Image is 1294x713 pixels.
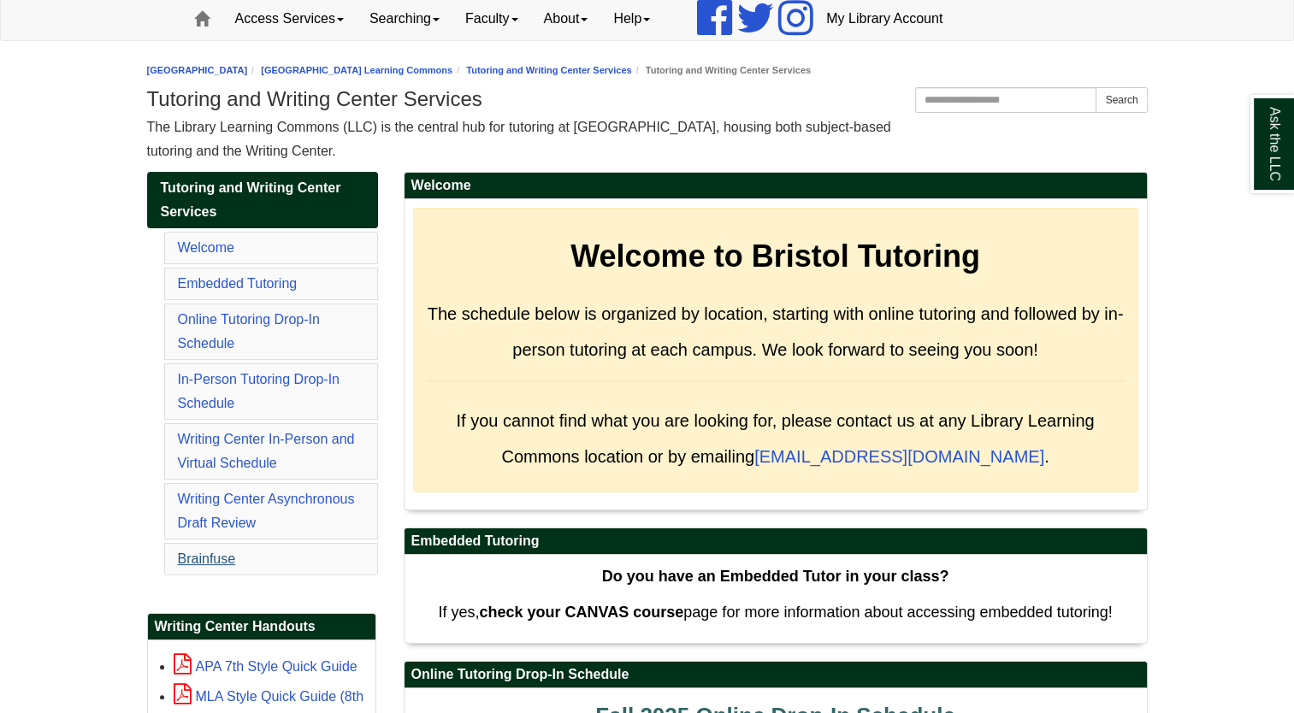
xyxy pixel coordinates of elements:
[438,604,1112,621] span: If yes, page for more information about accessing embedded tutoring!
[178,276,298,291] a: Embedded Tutoring
[1096,87,1147,113] button: Search
[754,447,1044,466] a: [EMAIL_ADDRESS][DOMAIN_NAME]
[174,659,357,674] a: APA 7th Style Quick Guide
[632,62,811,79] li: Tutoring and Writing Center Services
[456,411,1094,466] span: If you cannot find what you are looking for, please contact us at any Library Learning Commons lo...
[261,65,452,75] a: [GEOGRAPHIC_DATA] Learning Commons
[479,604,683,621] strong: check your CANVAS course
[178,240,234,255] a: Welcome
[147,120,891,158] span: The Library Learning Commons (LLC) is the central hub for tutoring at [GEOGRAPHIC_DATA], housing ...
[405,662,1147,688] h2: Online Tutoring Drop-In Schedule
[148,614,375,640] h2: Writing Center Handouts
[147,87,1148,111] h1: Tutoring and Writing Center Services
[405,173,1147,199] h2: Welcome
[147,62,1148,79] nav: breadcrumb
[570,239,980,274] strong: Welcome to Bristol Tutoring
[178,492,355,530] a: Writing Center Asynchronous Draft Review
[602,568,949,585] strong: Do you have an Embedded Tutor in your class?
[405,528,1147,555] h2: Embedded Tutoring
[161,180,341,219] span: Tutoring and Writing Center Services
[178,551,236,566] a: Brainfuse
[178,432,355,470] a: Writing Center In-Person and Virtual Schedule
[147,65,248,75] a: [GEOGRAPHIC_DATA]
[147,172,378,228] a: Tutoring and Writing Center Services
[178,312,320,351] a: Online Tutoring Drop-In Schedule
[178,372,340,410] a: In-Person Tutoring Drop-In Schedule
[466,65,631,75] a: Tutoring and Writing Center Services
[428,304,1124,359] span: The schedule below is organized by location, starting with online tutoring and followed by in-per...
